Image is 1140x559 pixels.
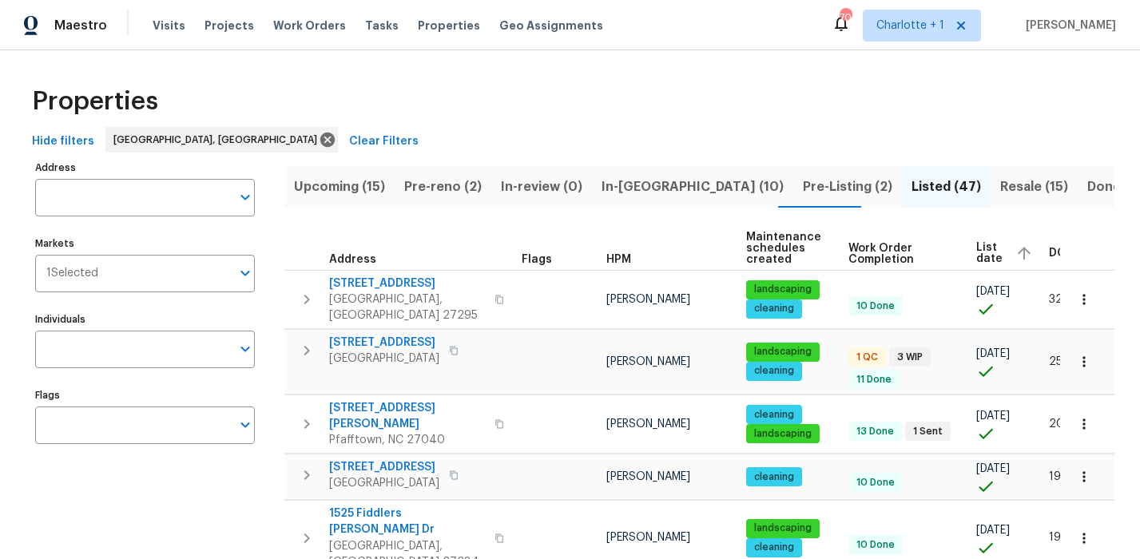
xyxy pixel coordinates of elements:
[501,176,582,198] span: In-review (0)
[205,18,254,34] span: Projects
[35,315,255,324] label: Individuals
[329,505,485,537] span: 1525 Fiddlers [PERSON_NAME] Dr
[803,176,892,198] span: Pre-Listing (2)
[748,364,800,378] span: cleaning
[850,425,900,438] span: 13 Done
[976,463,1010,474] span: [DATE]
[848,243,949,265] span: Work Order Completion
[1049,294,1067,305] span: 321
[329,432,485,448] span: Pfafftown, NC 27040
[748,427,818,441] span: landscaping
[404,176,482,198] span: Pre-reno (2)
[105,127,338,153] div: [GEOGRAPHIC_DATA], [GEOGRAPHIC_DATA]
[35,391,255,400] label: Flags
[606,418,690,430] span: [PERSON_NAME]
[976,286,1010,297] span: [DATE]
[1049,418,1069,430] span: 201
[748,283,818,296] span: landscaping
[891,351,929,364] span: 3 WIP
[876,18,944,34] span: Charlotte + 1
[499,18,603,34] span: Geo Assignments
[606,294,690,305] span: [PERSON_NAME]
[748,408,800,422] span: cleaning
[522,254,552,265] span: Flags
[850,538,901,552] span: 10 Done
[1049,248,1076,259] span: DOM
[602,176,784,198] span: In-[GEOGRAPHIC_DATA] (10)
[329,351,439,367] span: [GEOGRAPHIC_DATA]
[343,127,425,157] button: Clear Filters
[606,356,690,367] span: [PERSON_NAME]
[850,351,884,364] span: 1 QC
[273,18,346,34] span: Work Orders
[850,299,901,313] span: 10 Done
[748,521,818,535] span: landscaping
[329,276,485,291] span: [STREET_ADDRESS]
[907,425,949,438] span: 1 Sent
[153,18,185,34] span: Visits
[748,302,800,315] span: cleaning
[606,471,690,482] span: [PERSON_NAME]
[349,132,419,152] span: Clear Filters
[35,239,255,248] label: Markets
[976,242,1003,264] span: List date
[234,262,256,284] button: Open
[748,345,818,359] span: landscaping
[54,18,107,34] span: Maestro
[329,254,376,265] span: Address
[329,335,439,351] span: [STREET_ADDRESS]
[329,400,485,432] span: [STREET_ADDRESS][PERSON_NAME]
[840,10,851,26] div: 70
[850,476,901,490] span: 10 Done
[606,254,631,265] span: HPM
[748,470,800,484] span: cleaning
[1049,471,1068,482] span: 197
[1049,532,1066,543] span: 191
[746,232,821,265] span: Maintenance schedules created
[606,532,690,543] span: [PERSON_NAME]
[976,348,1010,359] span: [DATE]
[32,132,94,152] span: Hide filters
[418,18,480,34] span: Properties
[32,93,158,109] span: Properties
[1049,356,1070,367] span: 250
[113,132,324,148] span: [GEOGRAPHIC_DATA], [GEOGRAPHIC_DATA]
[35,163,255,172] label: Address
[294,176,385,198] span: Upcoming (15)
[748,541,800,554] span: cleaning
[1000,176,1068,198] span: Resale (15)
[329,475,439,491] span: [GEOGRAPHIC_DATA]
[234,186,256,208] button: Open
[234,414,256,436] button: Open
[46,267,98,280] span: 1 Selected
[234,338,256,360] button: Open
[329,291,485,323] span: [GEOGRAPHIC_DATA], [GEOGRAPHIC_DATA] 27295
[912,176,981,198] span: Listed (47)
[365,20,399,31] span: Tasks
[850,373,898,387] span: 11 Done
[26,127,101,157] button: Hide filters
[976,410,1010,422] span: [DATE]
[1019,18,1116,34] span: [PERSON_NAME]
[329,459,439,475] span: [STREET_ADDRESS]
[976,525,1010,536] span: [DATE]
